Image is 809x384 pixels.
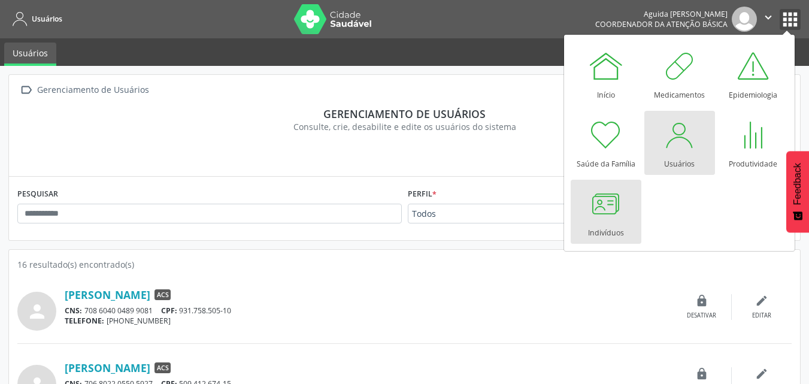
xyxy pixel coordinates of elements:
[32,14,62,24] span: Usuários
[65,306,82,316] span: CNS:
[408,185,437,204] label: Perfil
[571,180,641,244] a: Indivíduos
[755,367,768,380] i: edit
[792,163,803,205] span: Feedback
[154,289,171,300] span: ACS
[786,151,809,232] button: Feedback - Mostrar pesquisa
[595,19,728,29] span: Coordenador da Atenção Básica
[17,258,792,271] div: 16 resultado(s) encontrado(s)
[65,288,150,301] a: [PERSON_NAME]
[687,312,716,320] div: Desativar
[4,43,56,66] a: Usuários
[161,306,177,316] span: CPF:
[65,306,672,316] div: 708 6040 0489 9081 931.758.505-10
[154,362,171,373] span: ACS
[755,294,768,307] i: edit
[757,7,780,32] button: 
[732,7,757,32] img: img
[780,9,801,30] button: apps
[26,107,783,120] div: Gerenciamento de usuários
[26,120,783,133] div: Consulte, crie, desabilite e edite os usuários do sistema
[17,81,35,99] i: 
[762,11,775,24] i: 
[695,367,708,380] i: lock
[571,111,641,175] a: Saúde da Família
[412,208,572,220] span: Todos
[644,111,715,175] a: Usuários
[65,361,150,374] a: [PERSON_NAME]
[571,42,641,106] a: Início
[65,316,672,326] div: [PHONE_NUMBER]
[17,185,58,204] label: PESQUISAR
[65,316,104,326] span: TELEFONE:
[752,312,771,320] div: Editar
[8,9,62,29] a: Usuários
[26,301,48,322] i: person
[644,42,715,106] a: Medicamentos
[17,81,151,99] a:  Gerenciamento de Usuários
[595,9,728,19] div: Aguida [PERSON_NAME]
[35,81,151,99] div: Gerenciamento de Usuários
[718,42,789,106] a: Epidemiologia
[695,294,708,307] i: lock
[718,111,789,175] a: Produtividade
